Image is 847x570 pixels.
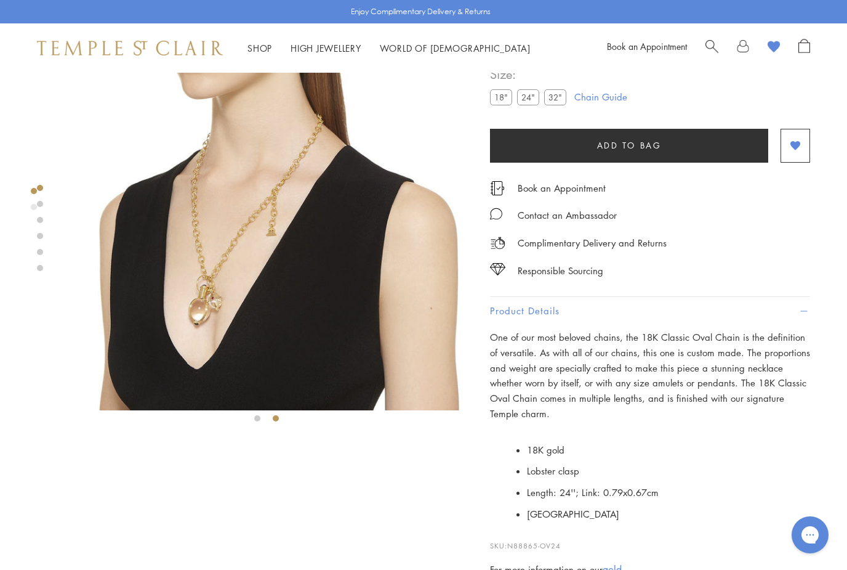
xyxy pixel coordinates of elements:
button: Add to bag [490,129,768,163]
a: Book an Appointment [518,181,606,195]
span: One of our most beloved chains, the 18K Classic Oval Chain is the definition of versatile. As wit... [490,331,810,420]
span: Size: [490,64,571,84]
img: icon_delivery.svg [490,235,505,251]
div: Product gallery navigation [31,185,37,220]
button: Product Details [490,297,810,325]
img: icon_appointment.svg [490,181,505,195]
div: Contact an Ambassador [518,208,617,223]
img: Temple St. Clair [37,41,223,55]
label: 18" [490,89,512,105]
span: Lobster clasp [527,465,579,477]
label: 24" [517,89,539,105]
label: 32" [544,89,566,105]
nav: Main navigation [247,41,531,56]
a: Open Shopping Bag [798,39,810,57]
span: N88865-OV24 [507,541,561,550]
a: Book an Appointment [607,40,687,52]
a: World of [DEMOGRAPHIC_DATA]World of [DEMOGRAPHIC_DATA] [380,42,531,54]
span: Add to bag [597,139,662,152]
div: Responsible Sourcing [518,263,603,279]
p: SKU: [490,528,810,552]
iframe: Gorgias live chat messenger [785,512,835,558]
span: [GEOGRAPHIC_DATA] [527,508,619,520]
a: Chain Guide [574,90,627,104]
p: Enjoy Complimentary Delivery & Returns [351,6,491,18]
a: High JewelleryHigh Jewellery [291,42,361,54]
span: Length: 24''; Link: 0.79x0.67cm [527,486,659,499]
img: MessageIcon-01_2.svg [490,208,502,220]
a: View Wishlist [768,39,780,57]
a: ShopShop [247,42,272,54]
img: icon_sourcing.svg [490,263,505,275]
a: Search [705,39,718,57]
span: 18K gold [527,444,564,456]
p: Complimentary Delivery and Returns [518,235,667,251]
